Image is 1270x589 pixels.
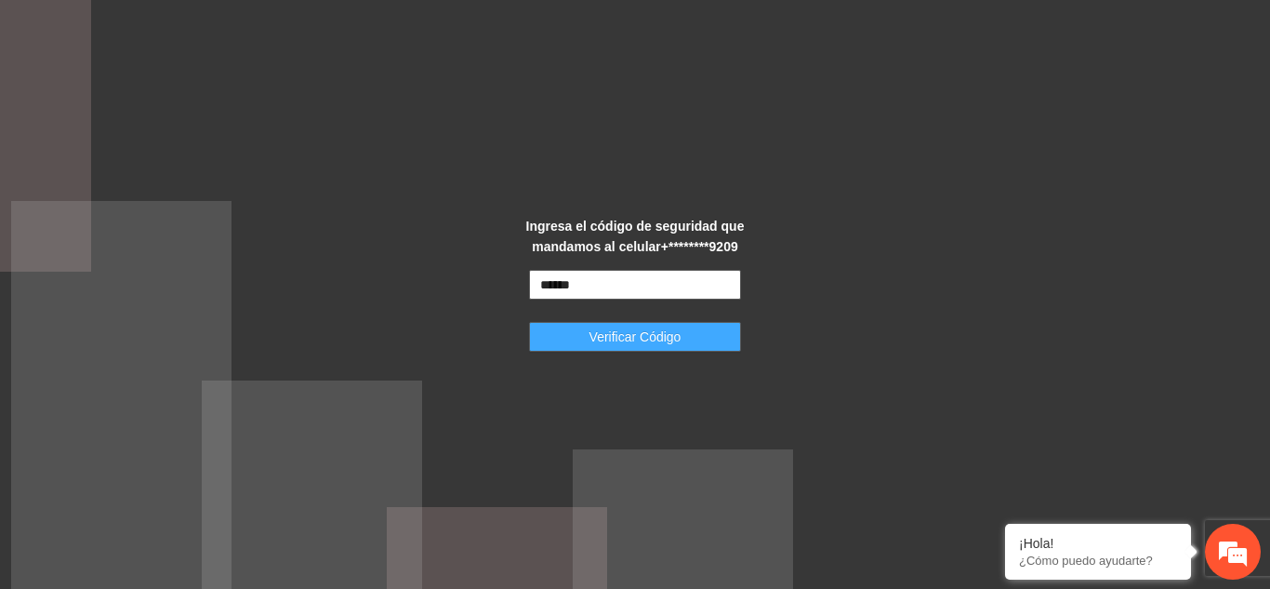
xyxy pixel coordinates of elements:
[305,9,350,54] div: Minimizar ventana de chat en vivo
[529,322,741,352] button: Verificar Código
[589,327,681,347] span: Verificar Código
[9,392,354,457] textarea: Escriba su mensaje y pulse “Intro”
[1019,536,1177,551] div: ¡Hola!
[526,219,745,254] strong: Ingresa el código de seguridad que mandamos al celular +********9209
[108,190,257,378] span: Estamos en línea.
[97,95,312,119] div: Chatee con nosotros ahora
[1019,554,1177,568] p: ¿Cómo puedo ayudarte?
